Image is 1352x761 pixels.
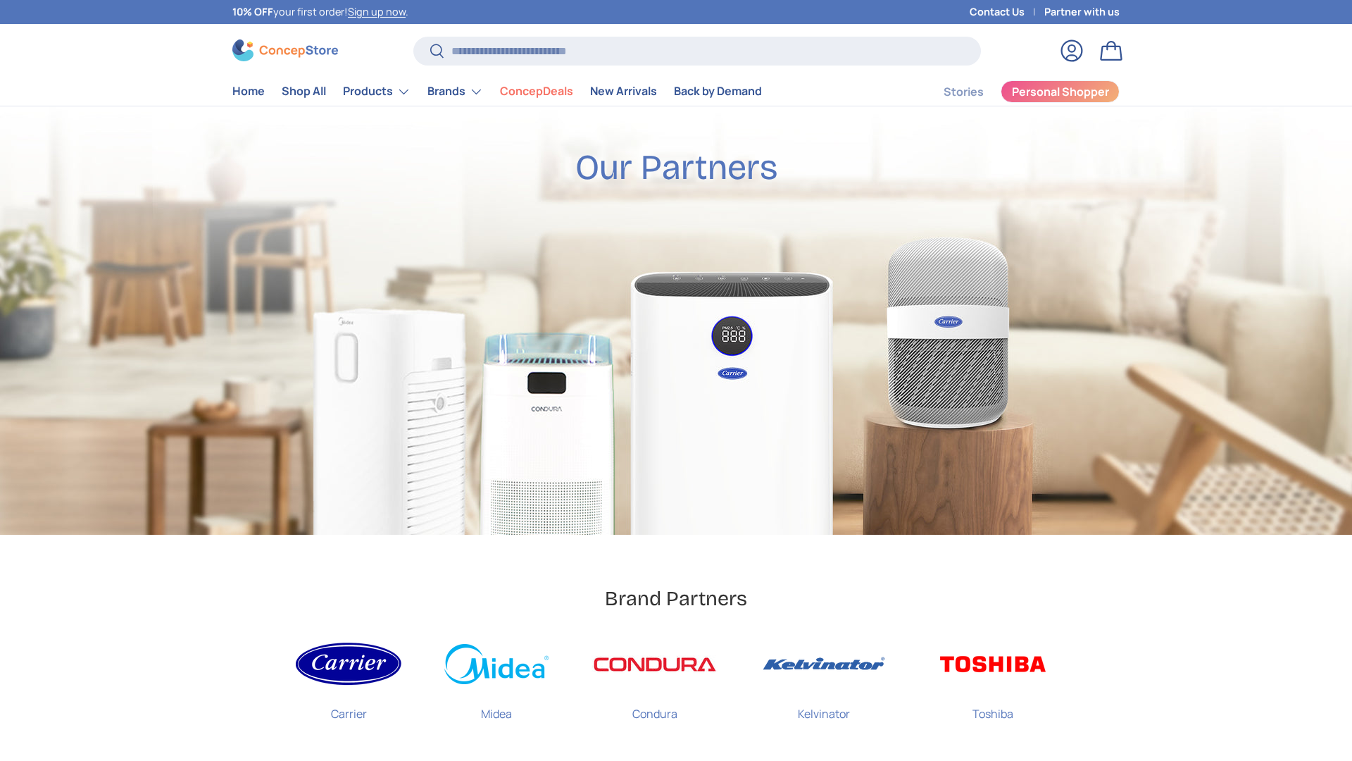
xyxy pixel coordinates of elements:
[910,78,1120,106] nav: Secondary
[590,78,657,105] a: New Arrivals
[232,39,338,61] img: ConcepStore
[970,4,1044,20] a: Contact Us
[1044,4,1120,20] a: Partner with us
[1001,80,1120,103] a: Personal Shopper
[282,78,326,105] a: Shop All
[334,78,419,106] summary: Products
[798,694,850,722] p: Kelvinator
[632,694,677,722] p: Condura
[481,694,512,722] p: Midea
[972,694,1013,722] p: Toshiba
[331,694,367,722] p: Carrier
[500,78,573,105] a: ConcepDeals
[419,78,492,106] summary: Brands
[232,78,762,106] nav: Primary
[674,78,762,105] a: Back by Demand
[930,634,1056,734] a: Toshiba
[944,78,984,106] a: Stories
[232,4,408,20] p: your first order! .
[232,5,273,18] strong: 10% OFF
[348,5,406,18] a: Sign up now
[760,634,887,734] a: Kelvinator
[605,586,747,612] h2: Brand Partners
[296,634,401,734] a: Carrier
[444,634,549,734] a: Midea
[1012,86,1109,97] span: Personal Shopper
[232,78,265,105] a: Home
[591,634,718,734] a: Condura
[575,146,777,190] h2: Our Partners
[343,78,411,106] a: Products
[427,78,483,106] a: Brands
